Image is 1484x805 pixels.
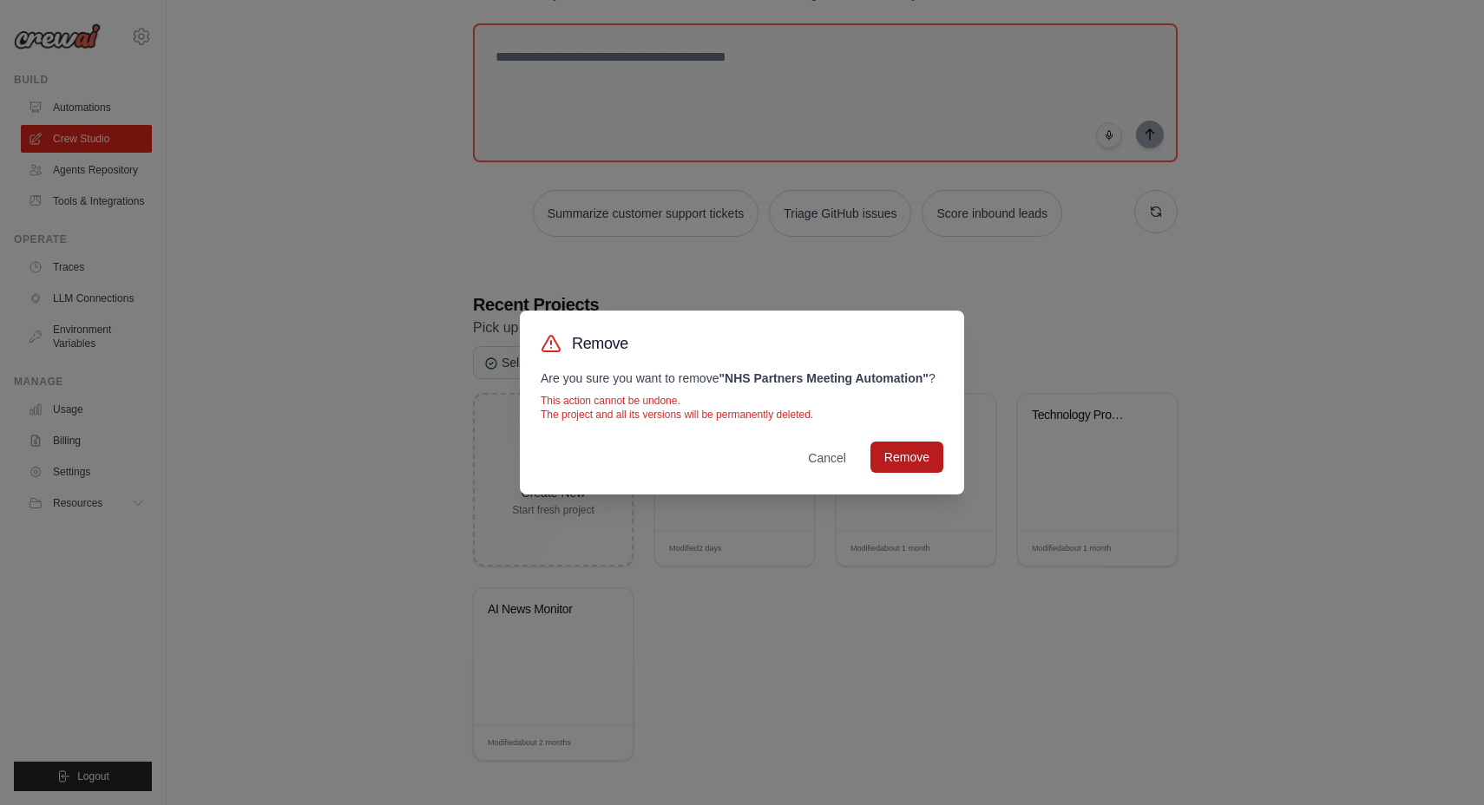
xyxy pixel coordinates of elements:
[719,371,928,385] strong: " NHS Partners Meeting Automation "
[794,442,860,474] button: Cancel
[541,408,943,422] p: The project and all its versions will be permanently deleted.
[572,331,628,356] h3: Remove
[870,442,943,473] button: Remove
[541,370,943,387] p: Are you sure you want to remove ?
[541,394,943,408] p: This action cannot be undone.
